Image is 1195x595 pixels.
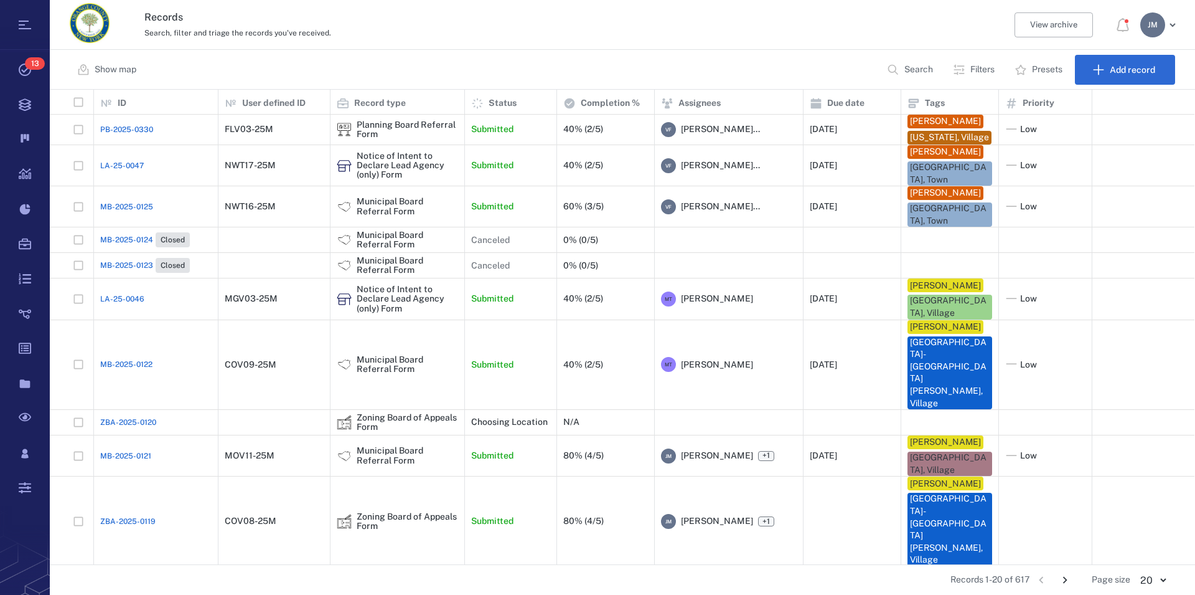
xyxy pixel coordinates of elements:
[910,295,990,319] div: [GEOGRAPHIC_DATA], Village
[810,125,837,134] div: [DATE]
[471,359,513,371] p: Submitted
[910,436,981,449] div: [PERSON_NAME]
[563,161,603,170] div: 40% (2/5)
[563,516,604,526] div: 80% (4/5)
[1020,450,1037,462] span: Low
[95,64,136,76] p: Show map
[681,450,753,462] span: [PERSON_NAME]
[910,336,990,410] div: [GEOGRAPHIC_DATA]-[GEOGRAPHIC_DATA][PERSON_NAME], Village
[337,122,352,137] img: icon Planning Board Referral Form
[471,123,513,136] p: Submitted
[100,234,153,245] span: MB-2025-0124
[1007,55,1072,85] button: Presets
[225,202,276,211] div: NWT16-25M
[337,232,352,247] img: icon Municipal Board Referral Form
[661,292,676,307] div: M T
[681,293,753,305] span: [PERSON_NAME]
[810,161,837,170] div: [DATE]
[681,359,753,371] span: [PERSON_NAME]
[357,151,458,180] div: Notice of Intent to Declare Lead Agency (only) Form
[563,236,598,245] div: 0% (0/5)
[1140,12,1165,37] div: J M
[758,451,774,461] span: +1
[158,235,187,245] span: Closed
[681,159,760,172] span: [PERSON_NAME]...
[225,516,276,526] div: COV08-25M
[337,449,352,464] img: icon Municipal Board Referral Form
[563,202,604,211] div: 60% (3/5)
[563,417,579,427] div: N/A
[581,97,640,110] p: Completion %
[471,201,513,213] p: Submitted
[357,355,458,374] div: Municipal Board Referral Form
[681,201,760,213] span: [PERSON_NAME]...
[337,158,352,173] div: Notice of Intent to Declare Lead Agency (only) Form
[810,451,837,460] div: [DATE]
[471,293,513,305] p: Submitted
[1055,570,1075,590] button: Go to next page
[563,360,603,369] div: 40% (2/5)
[910,452,990,476] div: [GEOGRAPHIC_DATA], Village
[925,97,945,110] p: Tags
[337,449,352,464] div: Municipal Board Referral Form
[144,29,331,37] span: Search, filter and triage the records you've received.
[357,256,458,275] div: Municipal Board Referral Form
[100,258,190,273] a: MB-2025-0123Closed
[357,285,458,313] div: Notice of Intent to Declare Lead Agency (only) Form
[70,55,146,85] button: Show map
[100,516,156,527] span: ZBA-2025-0119
[100,201,153,212] span: MB-2025-0125
[337,199,352,214] img: icon Municipal Board Referral Form
[225,125,273,134] div: FLV03-25M
[1020,359,1037,371] span: Low
[1020,201,1037,213] span: Low
[910,131,989,144] div: [US_STATE], Village
[910,161,990,186] div: [GEOGRAPHIC_DATA], Town
[810,202,837,211] div: [DATE]
[563,294,603,303] div: 40% (2/5)
[678,97,721,110] p: Assignees
[810,360,837,369] div: [DATE]
[357,197,458,216] div: Municipal Board Referral Form
[118,97,126,110] p: ID
[357,120,458,140] div: Planning Board Referral Form
[100,124,153,135] span: PB-2025-0330
[1020,123,1037,136] span: Low
[760,516,772,527] span: +1
[70,3,110,47] a: Go home
[337,292,352,307] div: Notice of Intent to Declare Lead Agency (only) Form
[100,450,151,462] a: MB-2025-0121
[910,115,981,128] div: [PERSON_NAME]
[100,160,144,171] a: LA-25-0047
[144,10,823,25] h3: Records
[1032,64,1062,76] p: Presets
[1092,574,1130,586] span: Page size
[225,294,278,303] div: MGV03-25M
[337,357,352,372] div: Municipal Board Referral Form
[1140,12,1180,37] button: JM
[337,415,352,430] div: Zoning Board of Appeals Form
[337,199,352,214] div: Municipal Board Referral Form
[100,232,190,247] a: MB-2025-0124Closed
[910,493,990,566] div: [GEOGRAPHIC_DATA]-[GEOGRAPHIC_DATA][PERSON_NAME], Village
[810,294,837,303] div: [DATE]
[904,64,933,76] p: Search
[354,97,406,110] p: Record type
[1020,293,1037,305] span: Low
[337,258,352,273] div: Municipal Board Referral Form
[945,55,1005,85] button: Filters
[661,158,676,173] div: V F
[563,125,603,134] div: 40% (2/5)
[661,449,676,464] div: J M
[337,514,352,529] img: icon Zoning Board of Appeals Form
[1075,55,1175,85] button: Add record
[25,57,45,70] span: 13
[910,146,981,158] div: [PERSON_NAME]
[1029,570,1077,590] nav: pagination navigation
[1015,12,1093,37] button: View archive
[225,161,276,170] div: NWT17-25M
[661,199,676,214] div: V F
[563,261,598,270] div: 0% (0/5)
[910,202,990,227] div: [GEOGRAPHIC_DATA], Town
[357,231,458,250] div: Municipal Board Referral Form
